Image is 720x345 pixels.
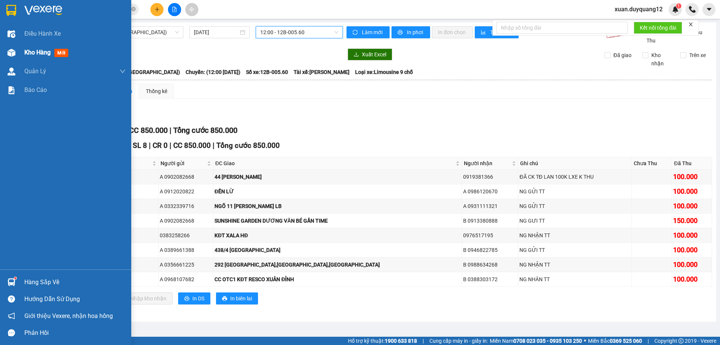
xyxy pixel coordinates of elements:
[149,141,151,150] span: |
[214,231,460,240] div: KĐT XALA HĐ
[673,201,710,211] div: 100.000
[169,141,171,150] span: |
[186,68,240,76] span: Chuyến: (12:00 [DATE])
[160,217,212,225] div: A 0902082668
[463,202,517,210] div: A 0931111321
[648,337,649,345] span: |
[519,217,630,225] div: NG GƯI TT
[348,337,417,345] span: Hỗ trợ kỹ thuật:
[214,275,460,283] div: CC OTC1 KĐT RESCO XUÂN ĐỈNH
[632,157,672,170] th: Chưa Thu
[519,173,630,181] div: ĐÃ CK TĐ LAN 100K LXE K THU
[7,68,15,75] img: warehouse-icon
[160,159,205,167] span: Người gửi
[464,159,511,167] span: Người nhận
[214,246,460,254] div: 438/4 [GEOGRAPHIC_DATA]
[678,338,684,343] span: copyright
[391,26,430,38] button: printerIn phơi
[648,51,675,68] span: Kho nhận
[346,26,390,38] button: syncLàm mới
[160,231,212,240] div: 0383258266
[8,312,15,319] span: notification
[153,141,168,150] span: CR 0
[24,277,126,288] div: Hàng sắp về
[610,338,642,344] strong: 0369 525 060
[24,66,46,76] span: Quản Lý
[214,173,460,181] div: 44 [PERSON_NAME]
[150,3,163,16] button: plus
[676,3,681,9] sup: 1
[129,126,168,135] span: CC 850.000
[354,52,359,58] span: download
[519,202,630,210] div: NG GỬI TT
[24,294,126,305] div: Hướng dẫn sử dụng
[133,141,147,150] span: SL 8
[385,338,417,344] strong: 1900 633 818
[463,261,517,269] div: B 0988634268
[673,230,710,241] div: 100.000
[216,292,258,304] button: printerIn biên lai
[214,202,460,210] div: NGÕ 11 [PERSON_NAME] LB
[672,157,712,170] th: Đã Thu
[260,27,338,38] span: 12:00 - 12B-005.60
[397,30,404,36] span: printer
[634,22,682,34] button: Kết nối tổng đài
[689,6,696,13] img: phone-icon
[246,68,288,76] span: Số xe: 12B-005.60
[407,28,424,36] span: In phơi
[154,7,160,12] span: plus
[348,48,392,60] button: downloadXuất Excel
[463,217,517,225] div: B 0913380888
[189,7,194,12] span: aim
[584,339,586,342] span: ⚪️
[702,3,715,16] button: caret-down
[706,6,712,13] span: caret-down
[7,30,15,38] img: warehouse-icon
[610,51,634,59] span: Đã giao
[24,327,126,339] div: Phản hồi
[184,296,189,302] span: printer
[673,274,710,285] div: 100.000
[214,217,460,225] div: SUNSHINE GARDEN DƯƠNG VĂN BÉ GẦN TIME
[131,7,136,11] span: close-circle
[355,68,413,76] span: Loại xe: Limousine 9 chỗ
[131,6,136,13] span: close-circle
[352,30,359,36] span: sync
[230,294,252,303] span: In biên lai
[7,278,15,286] img: warehouse-icon
[178,292,210,304] button: printerIn DS
[192,294,204,303] span: In DS
[8,329,15,336] span: message
[214,261,460,269] div: 292 [GEOGRAPHIC_DATA],[GEOGRAPHIC_DATA],[GEOGRAPHIC_DATA]
[120,68,126,74] span: down
[677,3,680,9] span: 1
[519,187,630,196] div: NG GỬI TT
[609,5,669,14] span: xuan.duyquang12
[463,246,517,254] div: B 0946822785
[24,311,113,321] span: Giới thiệu Vexere, nhận hoa hồng
[686,51,709,59] span: Trên xe
[169,126,171,135] span: |
[194,28,238,36] input: 14/08/2025
[215,159,454,167] span: ĐC Giao
[640,24,676,32] span: Kết nối tổng đài
[185,3,198,16] button: aim
[519,231,630,240] div: NG NHẬN TT
[116,292,172,304] button: downloadNhập kho nhận
[7,49,15,57] img: warehouse-icon
[173,126,237,135] span: Tổng cước 850.000
[463,231,517,240] div: 0976517195
[362,50,386,59] span: Xuất Excel
[429,337,488,345] span: Cung cấp máy in - giấy in:
[146,87,167,95] div: Thống kê
[160,246,212,254] div: A 0389661388
[24,49,51,56] span: Kho hàng
[173,141,211,150] span: CC 850.000
[160,202,212,210] div: A 0332339716
[588,337,642,345] span: Miền Bắc
[168,3,181,16] button: file-add
[673,245,710,255] div: 100.000
[481,30,487,36] span: bar-chart
[160,275,212,283] div: A 0968107682
[222,296,227,302] span: printer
